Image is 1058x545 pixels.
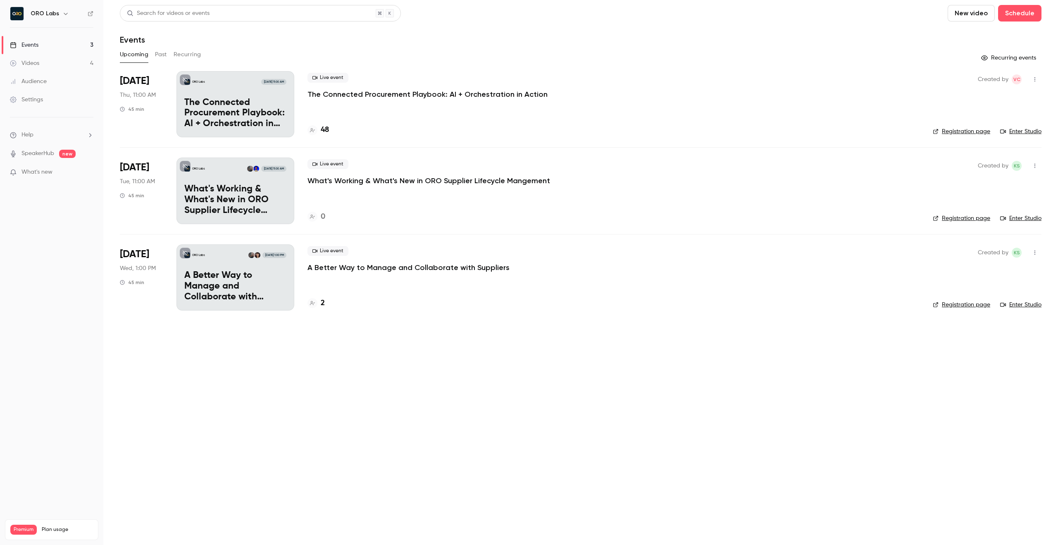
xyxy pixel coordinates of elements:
[120,91,156,99] span: Thu, 11:00 AM
[31,10,59,18] h6: ORO Labs
[120,248,149,261] span: [DATE]
[176,158,294,224] a: What's Working & What's New in ORO Supplier Lifecycle MangementORO LabsHrishi KaikiniKelli Stanle...
[977,51,1041,65] button: Recurring events
[307,159,348,169] span: Live event
[10,7,24,20] img: ORO Labs
[176,71,294,137] a: The Connected Procurement Playbook: AI + Orchestration in ActionORO Labs[DATE] 11:00 AMThe Connec...
[120,244,163,311] div: Oct 29 Wed, 12:00 PM (America/Chicago)
[262,252,286,258] span: [DATE] 1:00 PM
[321,298,325,309] h4: 2
[998,5,1041,22] button: Schedule
[192,253,205,257] p: ORO Labs
[261,79,286,85] span: [DATE] 11:00 AM
[120,48,148,61] button: Upcoming
[933,301,990,309] a: Registration page
[192,80,205,84] p: ORO Labs
[10,131,93,139] li: help-dropdown-opener
[321,211,325,222] h4: 0
[10,77,47,86] div: Audience
[1012,74,1022,84] span: Vlad Croitoru
[120,161,149,174] span: [DATE]
[120,192,144,199] div: 45 min
[307,246,348,256] span: Live event
[255,252,260,258] img: Aniketh Narayanan
[1013,74,1020,84] span: VC
[978,248,1008,258] span: Created by
[155,48,167,61] button: Past
[120,35,145,45] h1: Events
[1000,214,1041,222] a: Enter Studio
[261,166,286,172] span: [DATE] 11:00 AM
[174,48,201,61] button: Recurring
[120,264,156,272] span: Wed, 1:00 PM
[120,74,149,88] span: [DATE]
[184,270,286,302] p: A Better Way to Manage and Collaborate with Suppliers
[21,149,54,158] a: SpeakerHub
[1012,248,1022,258] span: Kelli Stanley
[307,124,329,136] a: 48
[1014,248,1020,258] span: KS
[253,166,259,172] img: Hrishi Kaikini
[1012,161,1022,171] span: Kelli Stanley
[307,211,325,222] a: 0
[83,169,93,176] iframe: Noticeable Trigger
[21,131,33,139] span: Help
[192,167,205,171] p: ORO Labs
[1000,301,1041,309] a: Enter Studio
[307,73,348,83] span: Live event
[307,298,325,309] a: 2
[120,177,155,186] span: Tue, 11:00 AM
[120,158,163,224] div: Oct 28 Tue, 10:00 AM (America/Chicago)
[948,5,995,22] button: New video
[933,127,990,136] a: Registration page
[10,525,37,535] span: Premium
[120,279,144,286] div: 45 min
[933,214,990,222] a: Registration page
[978,74,1008,84] span: Created by
[1000,127,1041,136] a: Enter Studio
[127,9,210,18] div: Search for videos or events
[307,263,510,272] a: A Better Way to Manage and Collaborate with Suppliers
[321,124,329,136] h4: 48
[1014,161,1020,171] span: KS
[10,96,43,104] div: Settings
[307,176,550,186] a: What's Working & What's New in ORO Supplier Lifecycle Mangement
[307,89,548,99] a: The Connected Procurement Playbook: AI + Orchestration in Action
[59,150,76,158] span: new
[42,526,93,533] span: Plan usage
[184,184,286,216] p: What's Working & What's New in ORO Supplier Lifecycle Mangement
[247,166,253,172] img: Kelli Stanley
[120,71,163,137] div: Oct 16 Thu, 11:00 AM (America/Detroit)
[978,161,1008,171] span: Created by
[176,244,294,311] a: A Better Way to Manage and Collaborate with SuppliersORO LabsAniketh NarayananKelli Stanley[DATE]...
[21,168,52,177] span: What's new
[120,106,144,112] div: 45 min
[248,252,254,258] img: Kelli Stanley
[10,59,39,67] div: Videos
[184,98,286,129] p: The Connected Procurement Playbook: AI + Orchestration in Action
[10,41,38,49] div: Events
